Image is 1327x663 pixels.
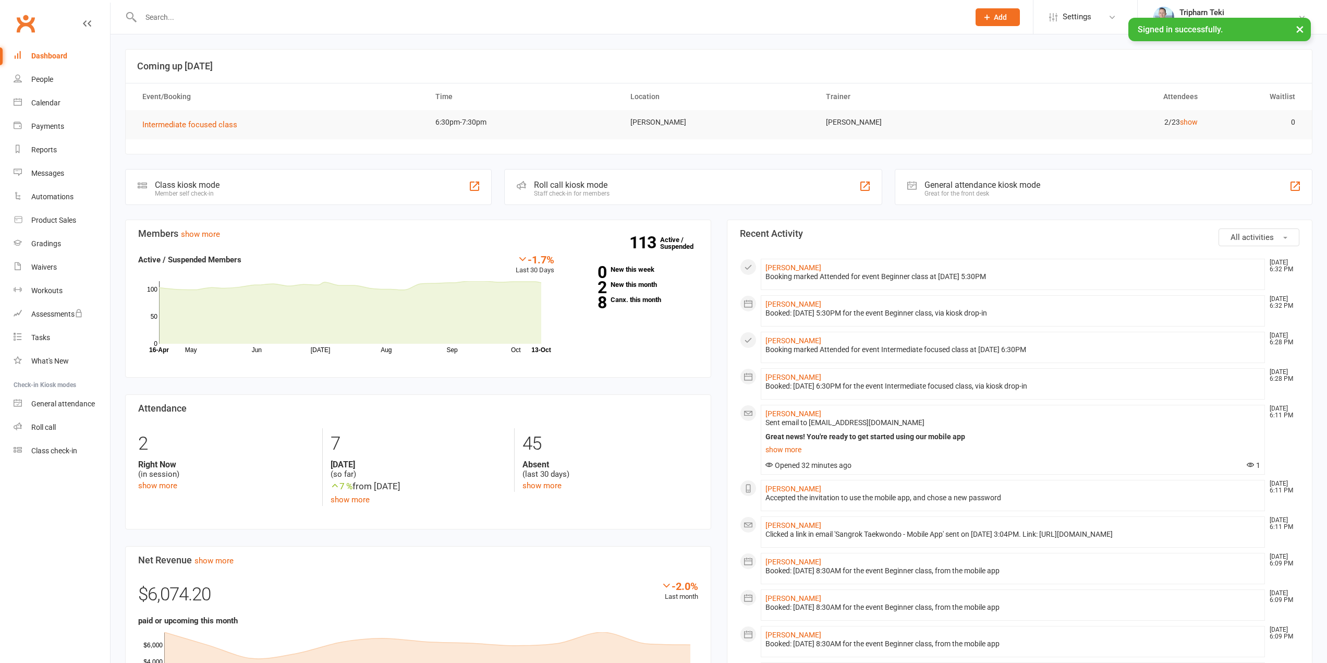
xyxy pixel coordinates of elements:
a: What's New [14,349,110,373]
a: [PERSON_NAME] [765,558,821,566]
span: Signed in successfully. [1138,25,1223,34]
td: [PERSON_NAME] [817,110,1012,135]
div: Booked: [DATE] 5:30PM for the event Beginner class, via kiosk drop-in [765,309,1261,318]
td: 0 [1207,110,1305,135]
strong: 8 [570,295,606,310]
div: Reports [31,146,57,154]
a: Gradings [14,232,110,256]
div: Automations [31,192,74,201]
strong: Active / Suspended Members [138,255,241,264]
a: show [1180,118,1198,126]
div: People [31,75,53,83]
div: General attendance [31,400,95,408]
h3: Recent Activity [740,228,1300,239]
div: (in session) [138,460,314,479]
div: 2 [138,428,314,460]
a: show more [522,481,562,490]
a: 2New this month [570,281,698,288]
div: Dashboard [31,52,67,60]
div: Member self check-in [155,190,220,197]
div: 45 [522,428,698,460]
a: [PERSON_NAME] [765,594,821,602]
h3: Coming up [DATE] [137,61,1300,71]
div: Great for the front desk [924,190,1040,197]
a: Payments [14,115,110,138]
div: Accepted the invitation to use the mobile app, and chose a new password [765,493,1261,502]
div: Tripharn Teki [1179,8,1298,17]
h3: Members [138,228,698,239]
a: [PERSON_NAME] [765,485,821,493]
strong: [DATE] [331,460,506,469]
time: [DATE] 6:28 PM [1264,332,1299,346]
a: Assessments [14,303,110,326]
a: Tasks [14,326,110,349]
div: What's New [31,357,69,365]
th: Attendees [1012,83,1207,110]
strong: paid or upcoming this month [138,616,238,625]
strong: Absent [522,460,698,469]
td: 2/23 [1012,110,1207,135]
time: [DATE] 6:11 PM [1264,517,1299,531]
div: Calendar [31,99,60,107]
a: Calendar [14,91,110,115]
img: thumb_image1700082152.png [1153,7,1174,28]
div: Staff check-in for members [534,190,610,197]
th: Event/Booking [133,83,426,110]
th: Trainer [817,83,1012,110]
time: [DATE] 6:09 PM [1264,626,1299,640]
th: Waitlist [1207,83,1305,110]
div: from [DATE] [331,479,506,493]
a: Reports [14,138,110,162]
a: Messages [14,162,110,185]
a: Workouts [14,279,110,303]
a: People [14,68,110,91]
h3: Net Revenue [138,555,698,565]
a: [PERSON_NAME] [765,373,821,381]
div: Class check-in [31,447,77,455]
a: show more [138,481,177,490]
a: Dashboard [14,44,110,68]
div: -1.7% [516,254,554,265]
button: × [1291,18,1309,40]
div: 7 [331,428,506,460]
a: [PERSON_NAME] [765,631,821,639]
div: Waivers [31,263,57,271]
button: Add [976,8,1020,26]
time: [DATE] 6:32 PM [1264,259,1299,273]
span: 7 % [331,481,352,491]
a: show more [181,230,220,239]
strong: 113 [629,235,660,250]
a: Automations [14,185,110,209]
div: Assessments [31,310,83,318]
a: 8Canx. this month [570,296,698,303]
div: Tasks [31,333,50,342]
div: Booking marked Attended for event Intermediate focused class at [DATE] 6:30PM [765,345,1261,354]
div: General attendance kiosk mode [924,180,1040,190]
a: Waivers [14,256,110,279]
div: (so far) [331,460,506,479]
button: Intermediate focused class [142,118,245,131]
time: [DATE] 6:11 PM [1264,480,1299,494]
a: 0New this week [570,266,698,273]
a: Product Sales [14,209,110,232]
th: Location [621,83,817,110]
span: Add [994,13,1007,21]
h3: Attendance [138,403,698,414]
div: Last month [661,580,698,602]
th: Time [426,83,622,110]
strong: 0 [570,264,606,280]
a: [PERSON_NAME] [765,521,821,529]
a: show more [765,442,1261,457]
div: Booked: [DATE] 6:30PM for the event Intermediate focused class, via kiosk drop-in [765,382,1261,391]
div: Last 30 Days [516,254,554,276]
span: Settings [1063,5,1091,29]
div: Booked: [DATE] 8:30AM for the event Beginner class, from the mobile app [765,640,1261,648]
div: Payments [31,122,64,130]
div: Messages [31,169,64,177]
button: All activities [1219,228,1299,246]
div: $6,074.20 [138,580,698,614]
a: General attendance kiosk mode [14,392,110,416]
span: Opened 32 minutes ago [765,461,851,469]
div: Gradings [31,239,61,248]
a: show more [331,495,370,504]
